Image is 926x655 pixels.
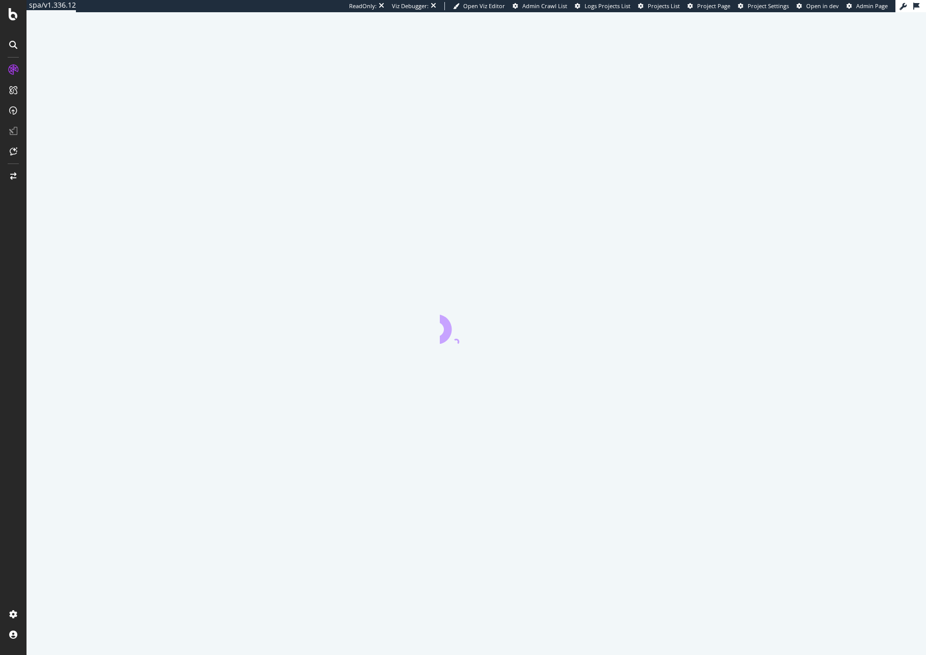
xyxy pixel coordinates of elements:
[513,2,567,10] a: Admin Crawl List
[697,2,730,10] span: Project Page
[453,2,505,10] a: Open Viz Editor
[648,2,680,10] span: Projects List
[797,2,839,10] a: Open in dev
[856,2,888,10] span: Admin Page
[638,2,680,10] a: Projects List
[463,2,505,10] span: Open Viz Editor
[846,2,888,10] a: Admin Page
[440,307,513,344] div: animation
[349,2,377,10] div: ReadOnly:
[687,2,730,10] a: Project Page
[806,2,839,10] span: Open in dev
[392,2,429,10] div: Viz Debugger:
[585,2,630,10] span: Logs Projects List
[522,2,567,10] span: Admin Crawl List
[575,2,630,10] a: Logs Projects List
[738,2,789,10] a: Project Settings
[748,2,789,10] span: Project Settings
